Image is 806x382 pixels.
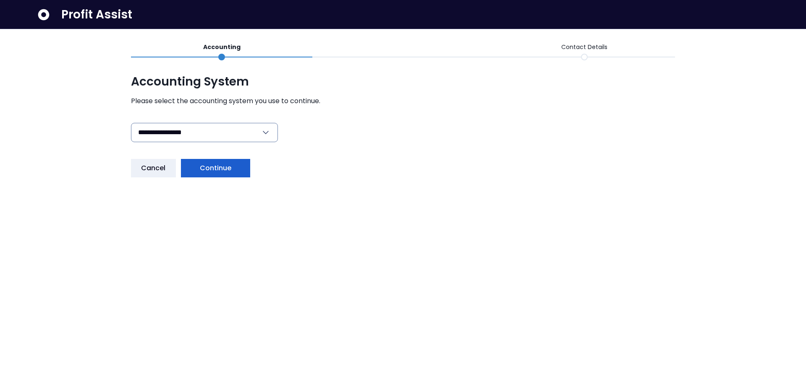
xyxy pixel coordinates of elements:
span: Continue [200,163,232,173]
p: Accounting [203,43,241,52]
span: Please select the accounting system you use to continue. [131,96,675,106]
span: Profit Assist [61,7,132,22]
p: Contact Details [561,43,607,52]
span: Cancel [141,163,166,173]
button: Cancel [131,159,176,177]
span: Accounting System [131,74,675,89]
button: Continue [181,159,251,177]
